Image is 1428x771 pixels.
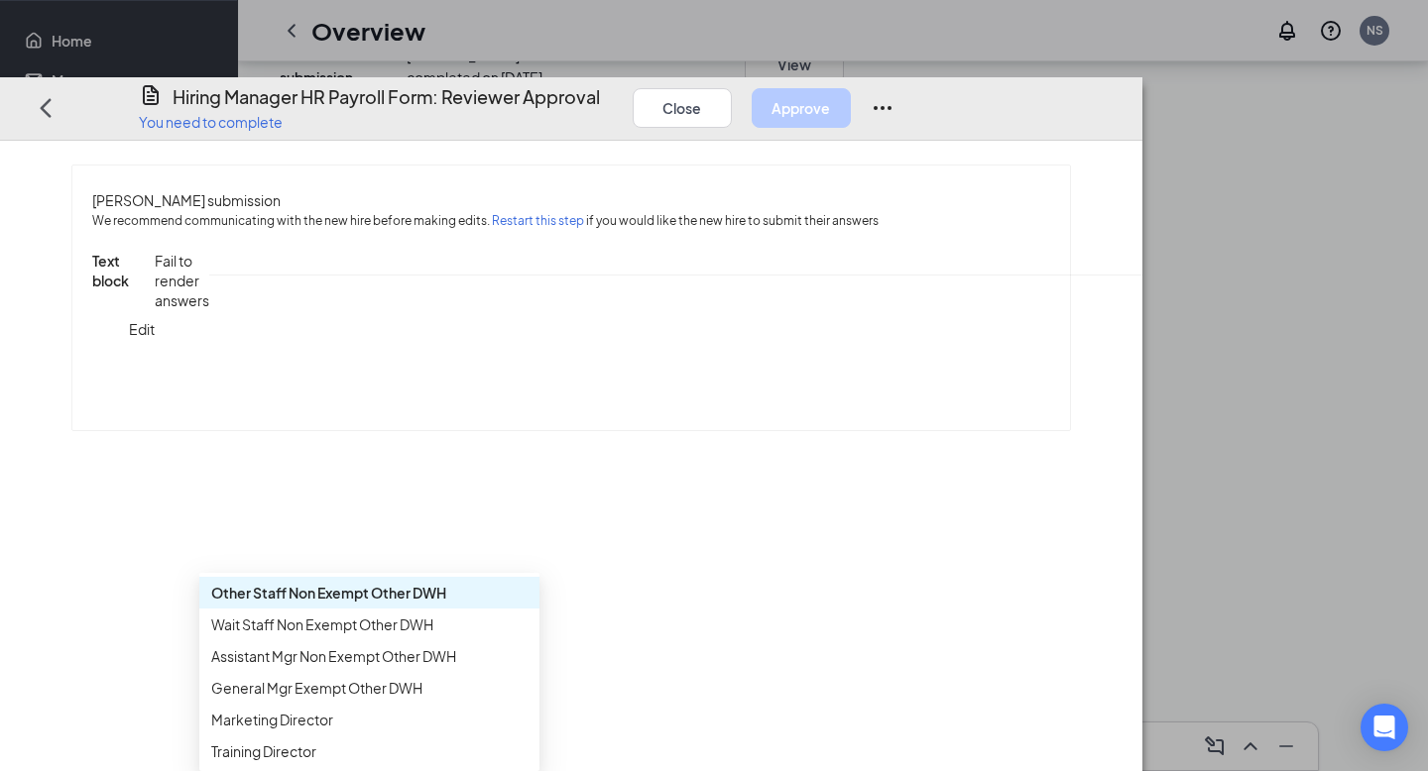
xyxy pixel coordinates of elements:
div: Training Director [199,735,539,767]
div: Assistant Mgr Non Exempt Other DWH [211,645,528,667]
svg: Ellipses [871,95,894,119]
div: Other Staff Non Exempt Other DWH [199,577,539,608]
button: Close [633,87,732,127]
span: [PERSON_NAME] submission [92,191,281,209]
div: General Mgr Exempt Other DWH [211,677,528,699]
div: Marketing Director [211,709,528,730]
button: Edit [129,251,155,406]
span: We recommend communicating with the new hire before making edits. if you would like the new hire ... [92,211,879,231]
div: General Mgr Exempt Other DWH [199,672,539,704]
div: Wait Staff Non Exempt Other DWH [211,613,528,635]
button: Restart this step [492,211,584,231]
div: Other Staff Non Exempt Other DWH [211,582,528,604]
svg: CustomFormIcon [139,83,163,107]
div: Fail to render answers [155,251,209,310]
div: Open Intercom Messenger [1361,704,1408,751]
span: Edit [129,319,155,337]
div: Marketing Director [199,704,539,735]
button: Approve [752,87,851,127]
span: Text block [92,251,129,406]
p: You need to complete [139,111,600,131]
h4: Hiring Manager HR Payroll Form: Reviewer Approval [173,83,600,111]
div: Training Director [211,740,528,762]
div: Assistant Mgr Non Exempt Other DWH [199,640,539,672]
div: Wait Staff Non Exempt Other DWH [199,608,539,640]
